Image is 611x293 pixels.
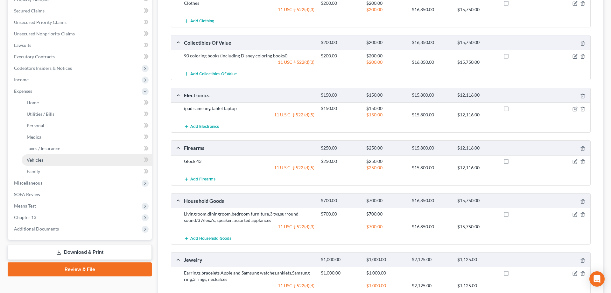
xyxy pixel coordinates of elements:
div: $16,850.00 [409,223,454,230]
div: Earrings,bracelets,Apple and Samsung watches,anklets,Samsung ring,3 rings, neckalces [181,270,318,282]
div: $2,125.00 [409,282,454,289]
a: Unsecured Priority Claims [9,17,152,28]
div: $150.00 [318,92,363,98]
span: Vehicles [27,157,43,163]
div: $15,750.00 [454,40,500,46]
div: $15,750.00 [454,6,500,13]
div: $200.00 [318,53,363,59]
div: 11 U.S.C. § 522 (d)(5) [181,165,318,171]
div: $16,850.00 [409,6,454,13]
div: $12,116.00 [454,165,500,171]
div: Jewelry [181,256,318,263]
div: $2,125.00 [409,257,454,263]
span: Add Household Goods [190,236,231,241]
div: $200.00 [363,40,409,46]
button: Add Electronics [184,121,219,132]
div: $700.00 [363,223,409,230]
div: $15,800.00 [409,145,454,151]
div: Household Goods [181,197,318,204]
div: $250.00 [318,158,363,165]
button: Add Firearms [184,173,215,185]
div: $1,000.00 [318,270,363,276]
div: $1,125.00 [454,257,500,263]
div: $1,000.00 [318,257,363,263]
span: Utilities / Bills [27,111,54,117]
div: $15,750.00 [454,198,500,204]
div: Collectibles Of Value [181,39,318,46]
span: Medical [27,134,43,140]
span: Means Test [14,203,36,209]
div: $12,116.00 [454,145,500,151]
div: $700.00 [363,211,409,217]
span: Personal [27,123,44,128]
div: $1,125.00 [454,282,500,289]
span: Unsecured Nonpriority Claims [14,31,75,36]
div: Glock 43 [181,158,318,165]
span: Additional Documents [14,226,59,231]
a: Home [22,97,152,108]
a: Review & File [8,262,152,276]
div: $15,800.00 [409,165,454,171]
span: Unsecured Priority Claims [14,19,67,25]
a: Executory Contracts [9,51,152,62]
span: Miscellaneous [14,180,42,186]
a: Secured Claims [9,5,152,17]
button: Add Clothing [184,15,214,27]
span: Add Collectibles Of Value [190,71,237,77]
div: $1,000.00 [363,282,409,289]
div: $1,000.00 [363,270,409,276]
div: 11 USC § 522(d)(3) [181,6,318,13]
span: Executory Contracts [14,54,55,59]
a: SOFA Review [9,189,152,200]
span: Home [27,100,39,105]
div: $200.00 [363,59,409,65]
div: $16,850.00 [409,59,454,65]
div: $250.00 [318,145,363,151]
div: $700.00 [363,198,409,204]
div: $1,000.00 [363,257,409,263]
a: Personal [22,120,152,131]
a: Download & Print [8,245,152,260]
div: $250.00 [363,145,409,151]
div: $15,800.00 [409,92,454,98]
span: Add Electronics [190,124,219,129]
div: $250.00 [363,165,409,171]
div: $150.00 [363,92,409,98]
div: $16,850.00 [409,198,454,204]
span: Codebtors Insiders & Notices [14,65,72,71]
a: Utilities / Bills [22,108,152,120]
a: Vehicles [22,154,152,166]
span: Add Clothing [190,19,214,24]
a: Unsecured Nonpriority Claims [9,28,152,40]
div: $700.00 [318,211,363,217]
span: Family [27,169,40,174]
div: 11 U.S.C. § 522 (d)(5) [181,112,318,118]
div: $150.00 [363,112,409,118]
div: $12,116.00 [454,92,500,98]
span: Income [14,77,29,82]
button: Add Household Goods [184,232,231,244]
span: Expenses [14,88,32,94]
div: $16,850.00 [409,40,454,46]
span: Taxes / Insurance [27,146,60,151]
span: Lawsuits [14,42,31,48]
div: 11 USC § 522(d)(3) [181,223,318,230]
div: $200.00 [318,40,363,46]
a: Family [22,166,152,177]
span: Chapter 13 [14,215,36,220]
a: Taxes / Insurance [22,143,152,154]
div: 11 USC § 522(d)(3) [181,59,318,65]
div: Electronics [181,92,318,99]
a: Medical [22,131,152,143]
span: Secured Claims [14,8,45,13]
div: $15,750.00 [454,59,500,65]
span: Add Firearms [190,177,215,182]
div: Livingroom,diningroom,bedroom furniture,3 tvs,surround sound/3 Alexa's, speaker, assorted applances [181,211,318,223]
div: $250.00 [363,158,409,165]
div: 90 coloring books (including Disney coloring books0 [181,53,318,59]
div: $200.00 [363,53,409,59]
span: SOFA Review [14,192,40,197]
div: $150.00 [318,105,363,112]
div: $15,800.00 [409,112,454,118]
a: Lawsuits [9,40,152,51]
